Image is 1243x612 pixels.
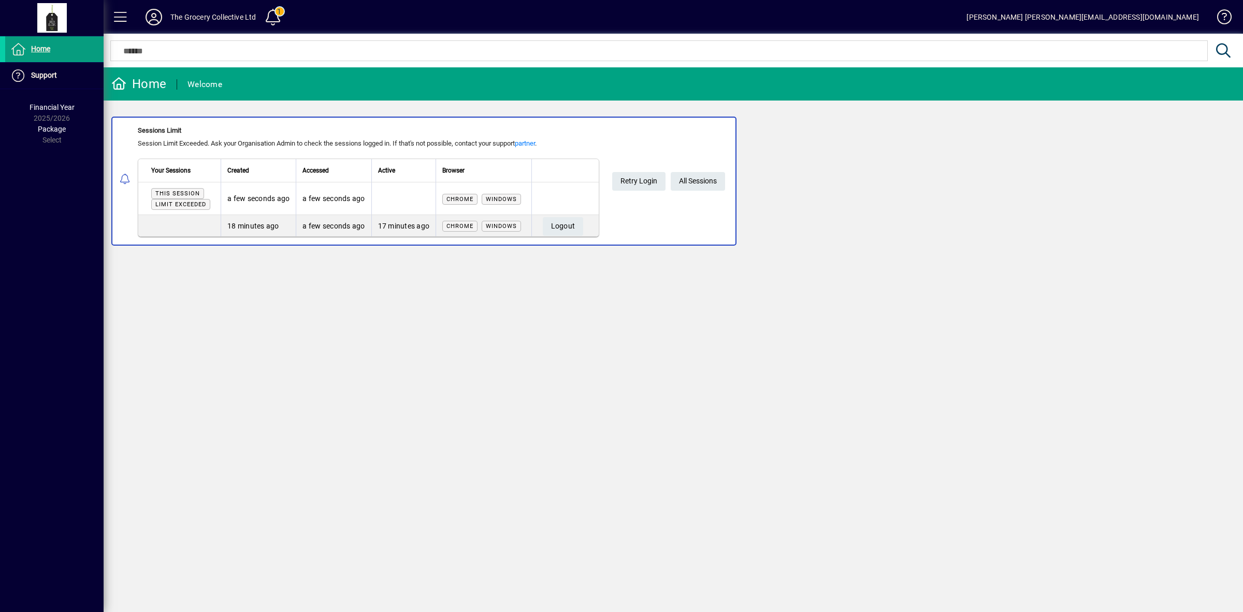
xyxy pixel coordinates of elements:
[151,165,191,176] span: Your Sessions
[543,217,584,236] button: Logout
[5,63,104,89] a: Support
[155,201,206,208] span: Limit exceeded
[38,125,66,133] span: Package
[371,215,436,236] td: 17 minutes ago
[446,196,473,203] span: Chrome
[296,215,371,236] td: a few seconds ago
[679,173,717,190] span: All Sessions
[31,45,50,53] span: Home
[442,165,465,176] span: Browser
[221,215,296,236] td: 18 minutes ago
[221,182,296,215] td: a few seconds ago
[138,138,599,149] div: Session Limit Exceeded. Ask your Organisation Admin to check the sessions logged in. If that's no...
[31,71,57,79] span: Support
[296,182,371,215] td: a few seconds ago
[302,165,329,176] span: Accessed
[104,117,1243,246] app-alert-notification-menu-item: Sessions Limit
[378,165,395,176] span: Active
[515,139,535,147] a: partner
[137,8,170,26] button: Profile
[30,103,75,111] span: Financial Year
[170,9,256,25] div: The Grocery Collective Ltd
[446,223,473,230] span: Chrome
[1209,2,1230,36] a: Knowledge Base
[671,172,725,191] a: All Sessions
[486,223,517,230] span: Windows
[966,9,1199,25] div: [PERSON_NAME] [PERSON_NAME][EMAIL_ADDRESS][DOMAIN_NAME]
[612,172,666,191] button: Retry Login
[620,173,657,190] span: Retry Login
[111,76,166,92] div: Home
[227,165,249,176] span: Created
[187,76,222,93] div: Welcome
[138,125,599,136] div: Sessions Limit
[551,218,575,235] span: Logout
[486,196,517,203] span: Windows
[155,190,200,197] span: This session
